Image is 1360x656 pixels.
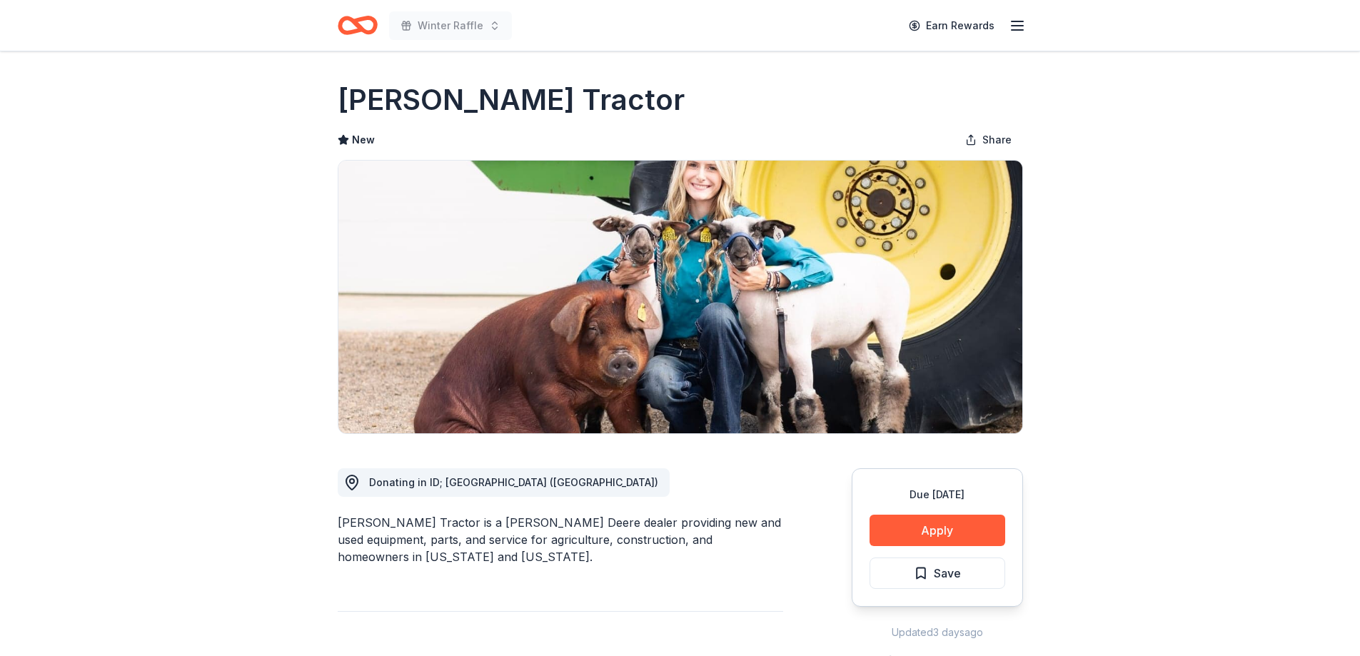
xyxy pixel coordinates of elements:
[352,131,375,148] span: New
[852,624,1023,641] div: Updated 3 days ago
[934,564,961,582] span: Save
[982,131,1012,148] span: Share
[870,486,1005,503] div: Due [DATE]
[954,126,1023,154] button: Share
[369,476,658,488] span: Donating in ID; [GEOGRAPHIC_DATA] ([GEOGRAPHIC_DATA])
[870,515,1005,546] button: Apply
[338,161,1022,433] img: Image for Campbell Tractor
[338,9,378,42] a: Home
[870,557,1005,589] button: Save
[389,11,512,40] button: Winter Raffle
[418,17,483,34] span: Winter Raffle
[900,13,1003,39] a: Earn Rewards
[338,514,783,565] div: [PERSON_NAME] Tractor is a [PERSON_NAME] Deere dealer providing new and used equipment, parts, an...
[338,80,685,120] h1: [PERSON_NAME] Tractor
